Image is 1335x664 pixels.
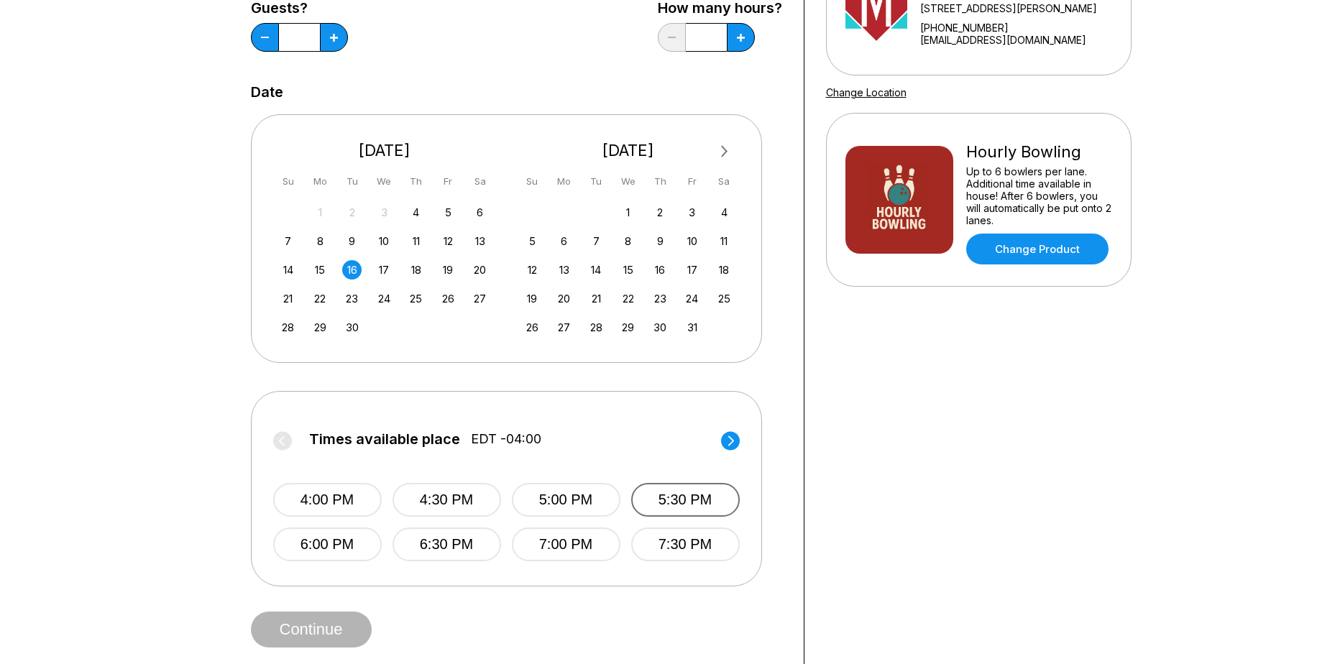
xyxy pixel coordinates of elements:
[682,260,702,280] div: Choose Friday, October 17th, 2025
[439,289,458,308] div: Choose Friday, September 26th, 2025
[587,289,606,308] div: Choose Tuesday, October 21st, 2025
[920,22,1124,34] div: [PHONE_NUMBER]
[375,172,394,191] div: We
[393,527,501,561] button: 6:30 PM
[651,289,670,308] div: Choose Thursday, October 23rd, 2025
[587,260,606,280] div: Choose Tuesday, October 14th, 2025
[715,203,734,222] div: Choose Saturday, October 4th, 2025
[311,260,330,280] div: Choose Monday, September 15th, 2025
[439,260,458,280] div: Choose Friday, September 19th, 2025
[342,289,362,308] div: Choose Tuesday, September 23rd, 2025
[618,172,638,191] div: We
[523,231,542,251] div: Choose Sunday, October 5th, 2025
[618,260,638,280] div: Choose Wednesday, October 15th, 2025
[651,318,670,337] div: Choose Thursday, October 30th, 2025
[470,289,490,308] div: Choose Saturday, September 27th, 2025
[251,84,283,100] label: Date
[618,318,638,337] div: Choose Wednesday, October 29th, 2025
[682,318,702,337] div: Choose Friday, October 31st, 2025
[715,231,734,251] div: Choose Saturday, October 11th, 2025
[651,260,670,280] div: Choose Thursday, October 16th, 2025
[311,231,330,251] div: Choose Monday, September 8th, 2025
[715,260,734,280] div: Choose Saturday, October 18th, 2025
[273,141,496,160] div: [DATE]
[278,260,298,280] div: Choose Sunday, September 14th, 2025
[715,289,734,308] div: Choose Saturday, October 25th, 2025
[439,203,458,222] div: Choose Friday, September 5th, 2025
[520,201,736,337] div: month 2025-10
[311,203,330,222] div: Not available Monday, September 1st, 2025
[523,260,542,280] div: Choose Sunday, October 12th, 2025
[470,260,490,280] div: Choose Saturday, September 20th, 2025
[682,231,702,251] div: Choose Friday, October 10th, 2025
[439,172,458,191] div: Fr
[618,289,638,308] div: Choose Wednesday, October 22nd, 2025
[554,318,574,337] div: Choose Monday, October 27th, 2025
[393,483,501,517] button: 4:30 PM
[439,231,458,251] div: Choose Friday, September 12th, 2025
[277,201,492,337] div: month 2025-09
[512,483,620,517] button: 5:00 PM
[554,172,574,191] div: Mo
[651,231,670,251] div: Choose Thursday, October 9th, 2025
[715,172,734,191] div: Sa
[273,483,382,517] button: 4:00 PM
[375,289,394,308] div: Choose Wednesday, September 24th, 2025
[375,203,394,222] div: Not available Wednesday, September 3rd, 2025
[920,2,1124,14] div: [STREET_ADDRESS][PERSON_NAME]
[470,172,490,191] div: Sa
[682,289,702,308] div: Choose Friday, October 24th, 2025
[342,203,362,222] div: Not available Tuesday, September 2nd, 2025
[311,318,330,337] div: Choose Monday, September 29th, 2025
[342,260,362,280] div: Choose Tuesday, September 16th, 2025
[342,318,362,337] div: Choose Tuesday, September 30th, 2025
[278,318,298,337] div: Choose Sunday, September 28th, 2025
[587,172,606,191] div: Tu
[523,172,542,191] div: Su
[651,172,670,191] div: Th
[342,172,362,191] div: Tu
[523,318,542,337] div: Choose Sunday, October 26th, 2025
[470,231,490,251] div: Choose Saturday, September 13th, 2025
[826,86,907,98] a: Change Location
[375,231,394,251] div: Choose Wednesday, September 10th, 2025
[470,203,490,222] div: Choose Saturday, September 6th, 2025
[406,231,426,251] div: Choose Thursday, September 11th, 2025
[920,34,1124,46] a: [EMAIL_ADDRESS][DOMAIN_NAME]
[309,431,460,447] span: Times available place
[631,483,740,517] button: 5:30 PM
[554,231,574,251] div: Choose Monday, October 6th, 2025
[523,289,542,308] div: Choose Sunday, October 19th, 2025
[618,231,638,251] div: Choose Wednesday, October 8th, 2025
[517,141,740,160] div: [DATE]
[618,203,638,222] div: Choose Wednesday, October 1st, 2025
[845,146,953,254] img: Hourly Bowling
[278,289,298,308] div: Choose Sunday, September 21st, 2025
[406,172,426,191] div: Th
[311,172,330,191] div: Mo
[278,231,298,251] div: Choose Sunday, September 7th, 2025
[375,260,394,280] div: Choose Wednesday, September 17th, 2025
[471,431,541,447] span: EDT -04:00
[966,234,1109,264] a: Change Product
[406,203,426,222] div: Choose Thursday, September 4th, 2025
[966,142,1112,162] div: Hourly Bowling
[512,527,620,561] button: 7:00 PM
[278,172,298,191] div: Su
[273,527,382,561] button: 6:00 PM
[587,231,606,251] div: Choose Tuesday, October 7th, 2025
[713,140,736,163] button: Next Month
[342,231,362,251] div: Choose Tuesday, September 9th, 2025
[406,289,426,308] div: Choose Thursday, September 25th, 2025
[651,203,670,222] div: Choose Thursday, October 2nd, 2025
[631,527,740,561] button: 7:30 PM
[682,172,702,191] div: Fr
[554,289,574,308] div: Choose Monday, October 20th, 2025
[311,289,330,308] div: Choose Monday, September 22nd, 2025
[682,203,702,222] div: Choose Friday, October 3rd, 2025
[554,260,574,280] div: Choose Monday, October 13th, 2025
[406,260,426,280] div: Choose Thursday, September 18th, 2025
[587,318,606,337] div: Choose Tuesday, October 28th, 2025
[966,165,1112,226] div: Up to 6 bowlers per lane. Additional time available in house! After 6 bowlers, you will automatic...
